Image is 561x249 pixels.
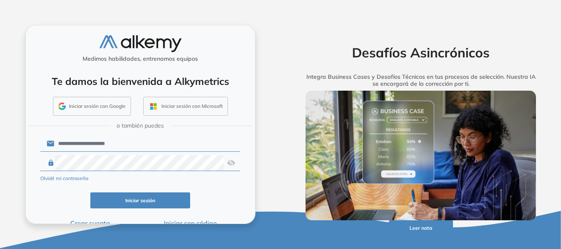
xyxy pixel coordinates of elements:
[227,155,235,171] img: asd
[413,154,561,249] iframe: Chat Widget
[40,175,88,182] button: Olvidé mi contraseña
[37,75,244,87] h4: Te damos la bienvenida a Alkymetrics
[29,55,252,62] h5: Medimos habilidades, entrenamos equipos
[140,218,240,228] button: Iniciar con código
[117,121,164,130] span: o también puedes
[53,97,131,116] button: Iniciar sesión con Google
[40,218,140,228] button: Crear cuenta
[143,97,228,116] button: Iniciar sesión con Microsoft
[99,35,182,52] img: logo-alkemy
[58,103,66,110] img: GMAIL_ICON
[90,192,191,208] button: Iniciar sesión
[293,45,549,60] h2: Desafíos Asincrónicos
[149,102,158,111] img: OUTLOOK_ICON
[389,220,453,236] button: Leer nota
[293,73,549,87] h5: Integra Business Cases y Desafíos Técnicos en tus procesos de selección. Nuestra IA se encargará ...
[413,154,561,249] div: Widget de chat
[306,91,536,220] img: img-more-info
